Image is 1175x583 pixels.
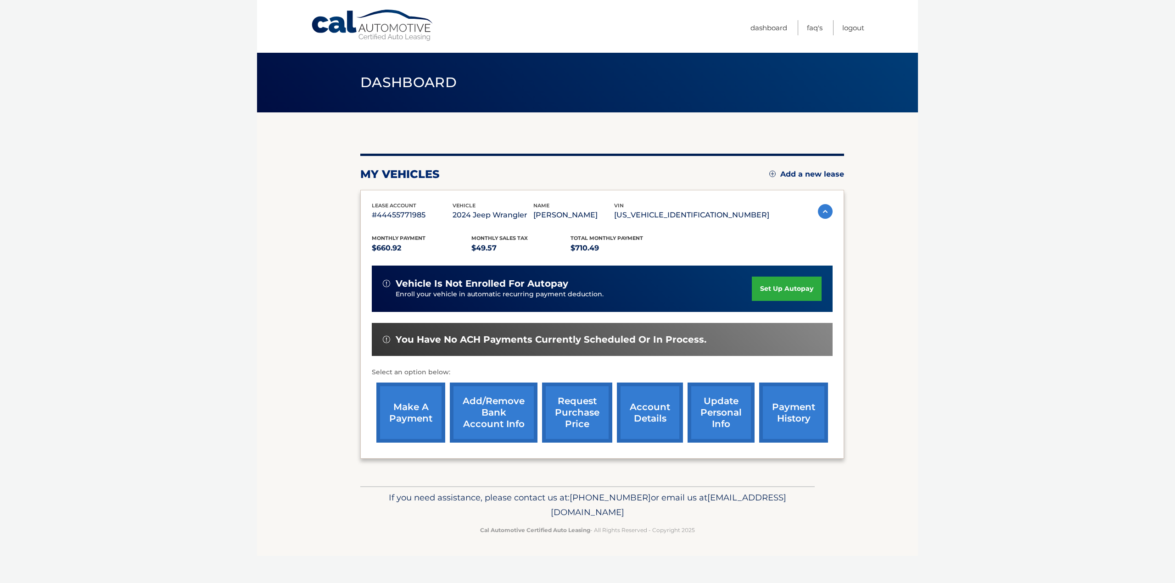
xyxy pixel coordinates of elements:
[759,383,828,443] a: payment history
[571,235,643,241] span: Total Monthly Payment
[752,277,822,301] a: set up autopay
[570,492,651,503] span: [PHONE_NUMBER]
[372,209,453,222] p: #44455771985
[807,20,822,35] a: FAQ's
[396,278,568,289] span: vehicle is not enrolled for autopay
[842,20,864,35] a: Logout
[750,20,787,35] a: Dashboard
[617,383,683,443] a: account details
[396,289,752,300] p: Enroll your vehicle in automatic recurring payment deduction.
[453,209,533,222] p: 2024 Jeep Wrangler
[769,170,844,179] a: Add a new lease
[396,334,706,345] span: You have no ACH payments currently scheduled or in process.
[376,383,445,443] a: make a payment
[471,242,571,255] p: $49.57
[614,209,769,222] p: [US_VEHICLE_IDENTIFICATION_NUMBER]
[311,9,435,42] a: Cal Automotive
[551,492,786,517] span: [EMAIL_ADDRESS][DOMAIN_NAME]
[480,527,590,533] strong: Cal Automotive Certified Auto Leasing
[372,202,416,209] span: lease account
[542,383,612,443] a: request purchase price
[769,171,776,177] img: add.svg
[372,242,471,255] p: $660.92
[383,336,390,343] img: alert-white.svg
[366,525,809,535] p: - All Rights Reserved - Copyright 2025
[533,202,549,209] span: name
[614,202,624,209] span: vin
[688,383,755,443] a: update personal info
[372,367,833,378] p: Select an option below:
[571,242,670,255] p: $710.49
[453,202,476,209] span: vehicle
[366,490,809,520] p: If you need assistance, please contact us at: or email us at
[360,74,457,91] span: Dashboard
[818,204,833,219] img: accordion-active.svg
[533,209,614,222] p: [PERSON_NAME]
[383,280,390,287] img: alert-white.svg
[471,235,528,241] span: Monthly sales Tax
[360,167,440,181] h2: my vehicles
[372,235,425,241] span: Monthly Payment
[450,383,537,443] a: Add/Remove bank account info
